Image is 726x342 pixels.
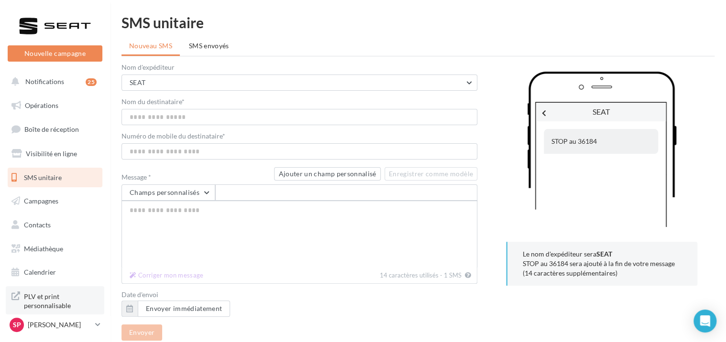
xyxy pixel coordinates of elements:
label: Numéro de mobile du destinataire [121,133,477,139]
button: SEAT [121,75,477,91]
label: Date d'envoi [121,291,477,298]
a: PLV et print personnalisable [6,286,104,314]
a: Campagnes [6,191,104,211]
p: [PERSON_NAME] [28,320,91,330]
span: Campagnes [24,197,58,205]
a: Boîte de réception [6,119,104,139]
span: Notifications [25,77,64,85]
button: Envoyer immédiatement [121,300,230,317]
span: SEAT [593,107,610,116]
span: Opérations [25,101,58,109]
button: Ajouter un champ personnalisé [274,167,380,181]
a: Visibilité en ligne [6,144,104,164]
span: 14 caractères utilisés - [380,271,442,279]
a: Sp [PERSON_NAME] [8,316,102,334]
span: Calendrier [24,268,56,276]
span: 1 SMS [444,271,462,279]
p: Le nom d'expéditeur sera STOP au 36184 sera ajouté à la fin de votre message (14 caractères suppl... [523,249,682,278]
span: Sp [13,320,21,330]
span: Médiathèque [24,245,63,253]
label: Nom d'expéditeur [121,64,477,71]
button: Champs personnalisés [121,184,215,201]
a: SMS unitaire [6,168,104,188]
a: Calendrier [6,262,104,282]
span: SMS envoyés [189,42,229,50]
span: Visibilité en ligne [26,150,77,158]
span: Contacts [24,221,51,229]
b: SEAT [596,250,612,258]
button: Enregistrer comme modèle [385,167,477,181]
button: Notifications 25 [6,72,100,92]
span: SMS unitaire [24,173,62,181]
button: Corriger mon message 14 caractères utilisés - 1 SMS [463,269,473,281]
div: SMS unitaire [121,15,715,30]
label: Message * [121,174,270,181]
span: Boîte de réception [24,125,79,133]
div: Open Intercom Messenger [693,310,716,332]
div: 25 [86,78,97,86]
a: Médiathèque [6,239,104,259]
span: SEAT [130,78,145,86]
button: 14 caractères utilisés - 1 SMS [126,269,208,281]
button: Nouvelle campagne [8,45,102,62]
button: Envoyer immédiatement [138,300,230,317]
a: Contacts [6,215,104,235]
div: STOP au 36184 [544,129,658,154]
label: Nom du destinataire [121,98,477,105]
a: Opérations [6,96,104,116]
button: Envoyer [121,324,162,341]
span: PLV et print personnalisable [24,290,99,310]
